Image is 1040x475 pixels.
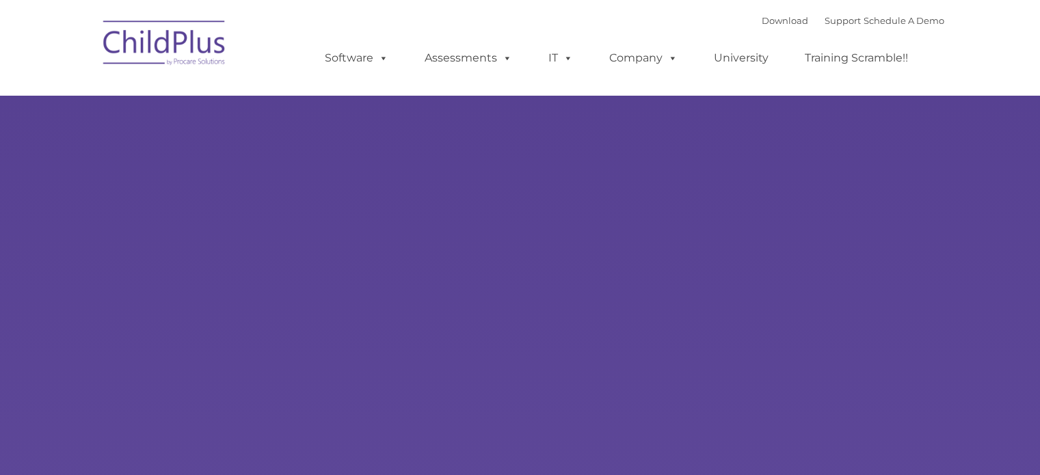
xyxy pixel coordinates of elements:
[825,15,861,26] a: Support
[762,15,944,26] font: |
[700,44,782,72] a: University
[596,44,691,72] a: Company
[762,15,808,26] a: Download
[864,15,944,26] a: Schedule A Demo
[411,44,526,72] a: Assessments
[311,44,402,72] a: Software
[791,44,922,72] a: Training Scramble!!
[96,11,233,79] img: ChildPlus by Procare Solutions
[535,44,587,72] a: IT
